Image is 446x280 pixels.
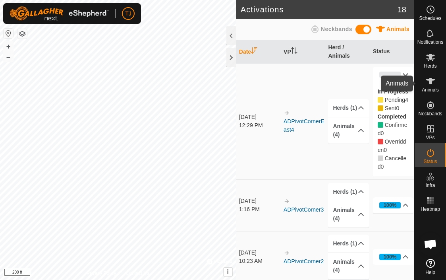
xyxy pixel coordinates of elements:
[284,118,324,133] a: ADPivotCornerEast4
[419,16,441,21] span: Schedules
[284,206,324,213] a: ADPivotCorner3
[321,26,352,32] span: Neckbands
[239,205,280,214] div: 1:16 PM
[328,201,369,227] p-accordion-header: Animals (4)
[381,163,384,170] span: Cancelled
[284,198,290,204] img: arrow
[328,183,369,201] p-accordion-header: Herds (1)
[378,122,383,128] i: 0 Confirmed
[328,253,369,279] p-accordion-header: Animals (4)
[378,139,383,144] i: 0 Overridden
[418,111,442,116] span: Neckbands
[373,67,414,83] p-accordion-header: 0%
[422,87,439,92] span: Animals
[284,258,324,264] a: ADPivotCorner2
[417,40,443,45] span: Notifications
[373,249,414,265] p-accordion-header: 100%
[378,105,383,111] i: 0 Sent
[378,113,406,120] label: Completed
[227,268,229,275] span: i
[4,52,13,62] button: –
[328,117,369,144] p-accordion-header: Animals (4)
[17,29,27,39] button: Map Layers
[384,253,397,261] div: 100%
[385,105,396,111] span: Pending
[284,250,290,256] img: arrow
[386,26,409,32] span: Animals
[379,72,401,78] div: 0%
[239,257,280,265] div: 10:23 AM
[425,183,435,188] span: Infra
[378,122,407,136] span: Confirmed
[384,147,387,153] span: Overridden
[385,97,405,103] span: Pending
[378,156,383,161] i: 0 Cancelled
[378,138,406,153] span: Overridden
[415,256,446,278] a: Help
[239,121,280,130] div: 12:29 PM
[405,97,408,103] span: Pending
[328,235,369,253] p-accordion-header: Herds (1)
[126,270,149,277] a: Contact Us
[325,40,369,64] th: Herd / Animals
[426,135,434,140] span: VPs
[370,40,414,64] th: Status
[251,49,257,55] p-sorticon: Activate to sort
[379,202,401,208] div: 100%
[423,159,437,164] span: Status
[125,10,131,18] span: TJ
[239,113,280,121] div: [DATE]
[424,64,436,68] span: Herds
[378,97,383,103] i: 4 Pending 85349, 85351, 85350, 85348,
[378,88,408,95] label: In Progress
[291,49,297,55] p-sorticon: Activate to sort
[284,110,290,116] img: arrow
[10,6,109,21] img: Gallagher Logo
[87,270,116,277] a: Privacy Policy
[236,40,280,64] th: Date
[239,249,280,257] div: [DATE]
[373,83,414,176] p-accordion-content: 0%
[398,4,406,16] span: 18
[421,207,440,212] span: Heatmap
[381,130,384,136] span: Confirmed
[224,268,232,276] button: i
[241,5,398,14] h2: Activations
[280,40,325,64] th: VP
[239,197,280,205] div: [DATE]
[373,197,414,213] p-accordion-header: 100%
[396,105,400,111] span: Sent
[384,201,397,209] div: 100%
[4,42,13,51] button: +
[379,254,401,260] div: 100%
[378,155,406,170] span: Cancelled
[419,232,442,256] div: Open chat
[4,29,13,38] button: Reset Map
[425,270,435,275] span: Help
[328,99,369,117] p-accordion-header: Herds (1)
